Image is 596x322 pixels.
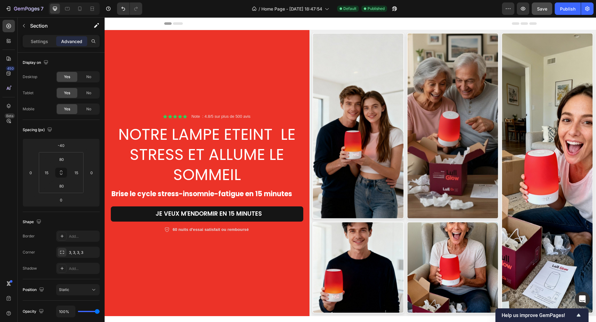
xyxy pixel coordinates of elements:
[41,5,43,12] p: 7
[55,155,68,164] input: 4xl
[368,6,385,11] span: Published
[23,233,35,239] div: Border
[537,6,547,11] span: Save
[117,2,142,15] div: Undo/Redo
[87,168,96,177] input: 0
[55,141,67,150] input: -40
[23,74,37,80] div: Desktop
[2,2,46,15] button: 7
[23,90,34,96] div: Tablet
[86,74,91,80] span: No
[86,90,91,96] span: No
[69,250,98,255] div: 3, 3, 3, 3
[23,286,45,294] div: Position
[23,218,43,226] div: Shape
[64,74,70,80] span: Yes
[23,249,35,255] div: Corner
[343,6,356,11] span: Default
[532,2,552,15] button: Save
[26,168,35,177] input: 0
[31,38,48,45] p: Settings
[64,106,70,112] span: Yes
[72,168,81,177] input: 15px
[64,90,70,96] span: Yes
[259,6,260,12] span: /
[61,38,82,45] p: Advanced
[23,59,50,67] div: Display on
[56,284,100,295] button: Static
[555,2,581,15] button: Publish
[560,6,576,12] div: Publish
[23,266,37,271] div: Shadow
[502,311,582,319] button: Show survey - Help us improve GemPages!
[42,168,51,177] input: 15px
[261,6,322,12] span: Home Page - [DATE] 18:47:54
[69,266,98,271] div: Add...
[30,22,81,29] p: Section
[5,113,15,118] div: Beta
[56,306,75,317] input: Auto
[105,17,596,322] iframe: Design area
[86,106,91,112] span: No
[6,66,15,71] div: 450
[55,181,68,191] input: 4xl
[59,287,69,292] span: Static
[55,195,67,205] input: 0
[502,312,575,318] span: Help us improve GemPages!
[69,234,98,239] div: Add...
[23,106,34,112] div: Mobile
[23,126,53,134] div: Spacing (px)
[575,292,590,307] div: Open Intercom Messenger
[23,307,45,316] div: Opacity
